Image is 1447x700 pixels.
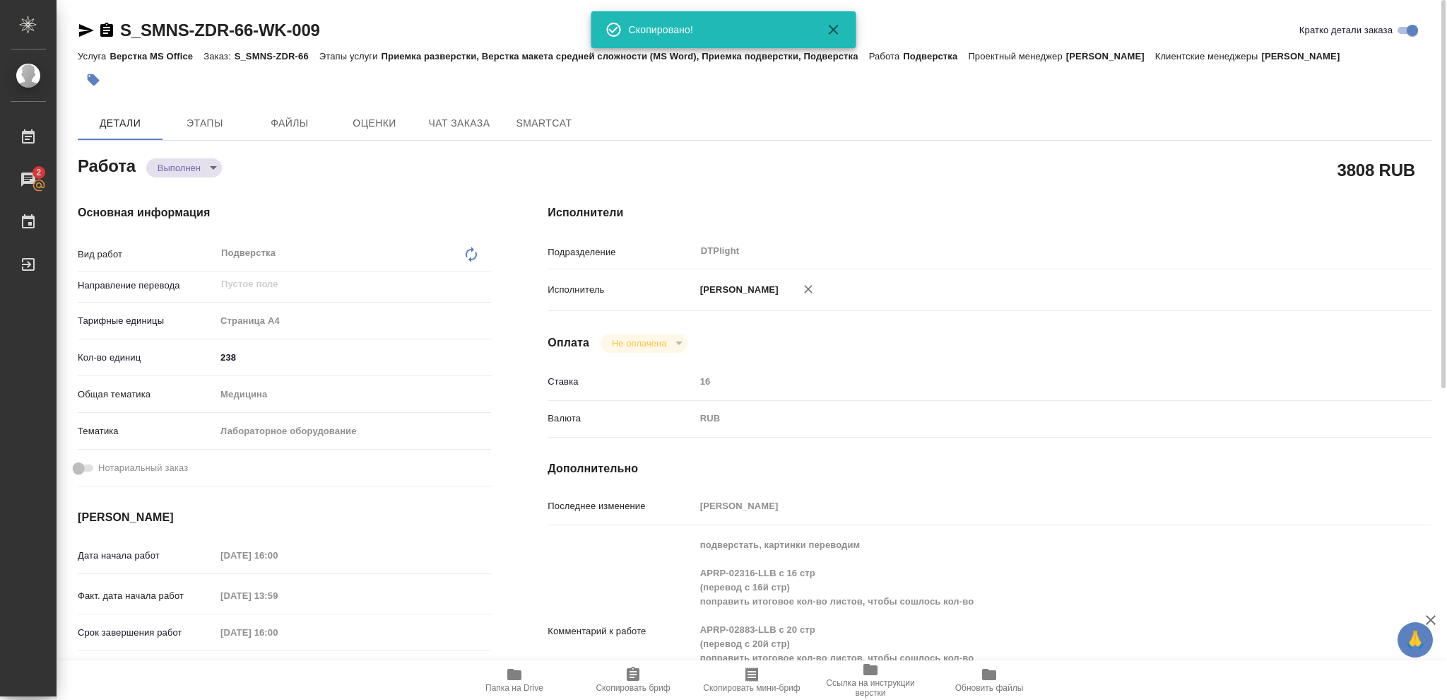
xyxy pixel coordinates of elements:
input: Пустое поле [215,585,339,606]
p: Последнее изменение [548,499,695,513]
p: Работа [869,51,904,62]
p: Общая тематика [78,387,215,402]
button: Скопировать бриф [574,660,692,700]
p: Верстка MS Office [110,51,203,62]
p: Проектный менеджер [968,51,1065,62]
button: Удалить исполнителя [793,274,824,305]
h2: 3808 RUB [1337,158,1415,182]
span: Детали [86,115,154,132]
span: Файлы [256,115,324,132]
button: Скопировать ссылку [98,22,115,39]
span: Кратко детали заказа [1299,23,1393,37]
span: Нотариальный заказ [98,461,188,475]
div: RUB [695,407,1358,431]
p: S_SMNS-ZDR-66 [235,51,319,62]
button: Ссылка на инструкции верстки [811,660,930,700]
p: Клиентские менеджеры [1155,51,1262,62]
input: Пустое поле [695,371,1358,392]
button: Добавить тэг [78,64,109,95]
button: 🙏 [1398,622,1433,658]
p: Приемка разверстки, Верстка макета средней сложности (MS Word), Приемка подверстки, Подверстка [382,51,869,62]
button: Обновить файлы [930,660,1049,700]
span: 🙏 [1403,625,1427,655]
span: Папка на Drive [485,683,543,693]
span: Скопировать бриф [596,683,670,693]
span: Обновить файлы [955,683,1024,693]
p: Исполнитель [548,283,695,297]
button: Не оплачена [608,337,671,349]
div: Скопировано! [629,23,805,37]
h4: [PERSON_NAME] [78,509,491,526]
p: Подразделение [548,245,695,259]
a: S_SMNS-ZDR-66-WK-009 [120,21,320,40]
p: Направление перевода [78,279,215,293]
input: ✎ Введи что-нибудь [215,347,491,368]
h4: Основная информация [78,204,491,221]
p: Комментарий к работе [548,624,695,638]
p: Тарифные единицы [78,314,215,328]
div: Страница А4 [215,309,491,333]
p: [PERSON_NAME] [695,283,779,297]
p: Валюта [548,412,695,426]
h4: Оплата [548,334,589,351]
p: [PERSON_NAME] [1066,51,1155,62]
span: Оценки [341,115,408,132]
h4: Исполнители [548,204,1431,221]
button: Закрыть [817,21,851,38]
button: Скопировать ссылку для ЯМессенджера [78,22,95,39]
div: Выполнен [146,158,222,177]
p: Ставка [548,375,695,389]
button: Папка на Drive [455,660,574,700]
p: Тематика [78,424,215,438]
input: Пустое поле [215,545,339,566]
p: Этапы услуги [319,51,382,62]
div: Медицина [215,383,491,407]
p: Услуга [78,51,110,62]
span: Этапы [171,115,239,132]
p: Срок завершения работ [78,626,215,640]
p: Дата начала работ [78,549,215,563]
a: 2 [4,162,53,197]
input: Пустое поле [220,276,458,293]
h2: Работа [78,152,136,177]
span: Скопировать мини-бриф [703,683,800,693]
h4: Дополнительно [548,460,1431,477]
p: Вид работ [78,247,215,262]
p: [PERSON_NAME] [1261,51,1350,62]
input: Пустое поле [695,496,1358,516]
input: Пустое поле [215,622,339,643]
div: Выполнен [601,334,687,353]
span: SmartCat [510,115,578,132]
p: Факт. дата начала работ [78,589,215,603]
span: Ссылка на инструкции верстки [820,678,921,698]
p: Заказ: [203,51,234,62]
div: Лабораторное оборудование [215,419,491,443]
p: Подверстка [903,51,968,62]
span: Чат заказа [425,115,493,132]
button: Скопировать мини-бриф [692,660,811,700]
span: 2 [28,165,49,180]
p: Кол-во единиц [78,351,215,365]
button: Выполнен [153,162,205,174]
